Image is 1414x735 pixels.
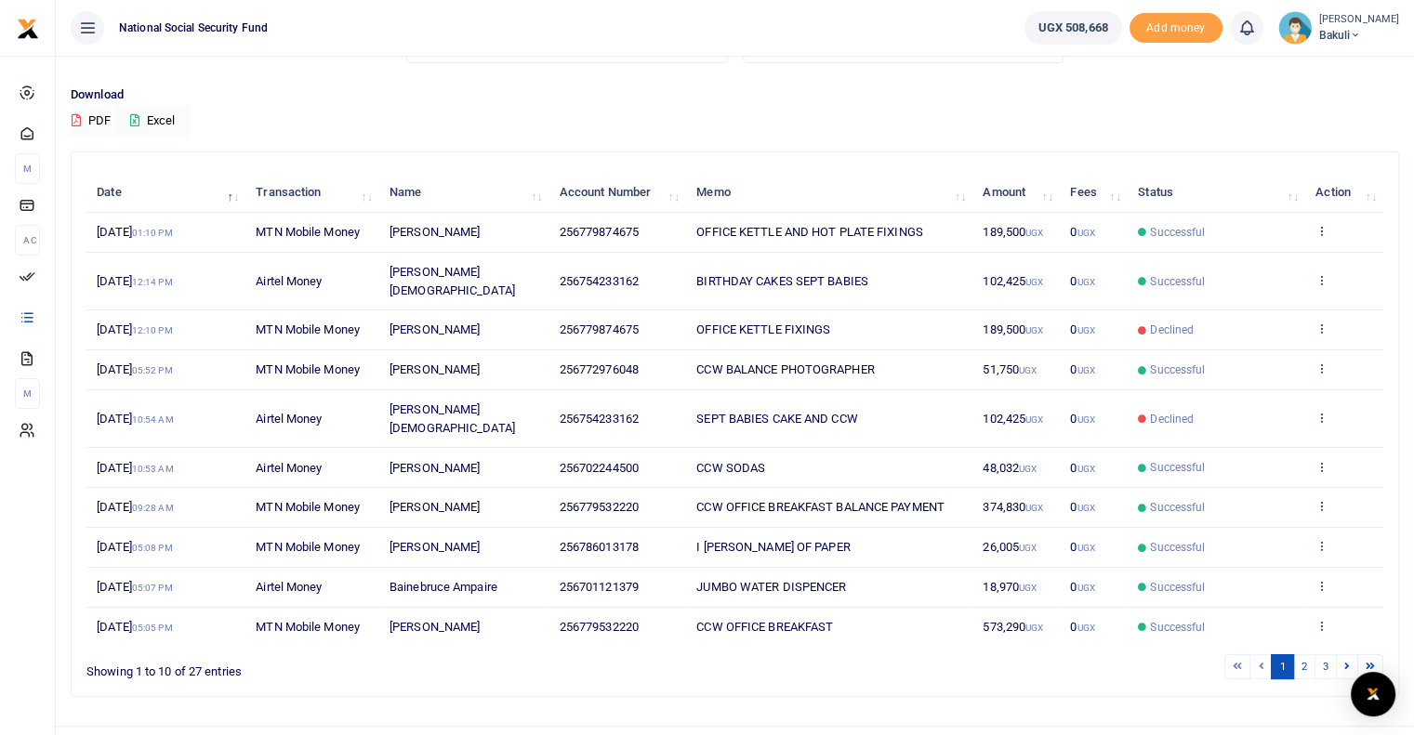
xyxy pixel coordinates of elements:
small: UGX [1025,228,1043,238]
small: UGX [1025,325,1043,335]
span: 51,750 [983,362,1037,376]
span: 256702244500 [560,461,639,475]
span: [DATE] [97,274,172,288]
small: UGX [1019,365,1037,375]
small: 05:07 PM [132,583,173,593]
span: 573,290 [983,620,1043,634]
small: UGX [1025,414,1043,425]
span: Successful [1150,361,1205,378]
span: 256779874675 [560,225,639,239]
a: 1 [1271,654,1293,679]
small: UGX [1077,583,1094,593]
div: Showing 1 to 10 of 27 entries [86,652,619,681]
span: 256779532220 [560,620,639,634]
span: UGX 508,668 [1038,19,1108,37]
small: UGX [1077,277,1094,287]
span: 189,500 [983,322,1043,336]
span: Bainebruce Ampaire [390,580,497,594]
li: Ac [15,225,40,256]
span: MTN Mobile Money [256,620,360,634]
small: UGX [1077,228,1094,238]
small: UGX [1077,623,1094,633]
span: Successful [1150,499,1205,516]
span: CCW SODAS [696,461,765,475]
span: 0 [1070,500,1094,514]
small: 10:54 AM [132,414,174,425]
span: MTN Mobile Money [256,322,360,336]
span: 256779874675 [560,322,639,336]
span: [PERSON_NAME] [390,362,480,376]
th: Status: activate to sort column ascending [1128,173,1305,213]
small: UGX [1077,325,1094,335]
small: UGX [1077,543,1094,553]
small: 05:08 PM [132,543,173,553]
small: UGX [1019,543,1037,553]
span: 26,005 [983,540,1037,554]
span: 48,032 [983,461,1037,475]
span: 0 [1070,322,1094,336]
li: Wallet ballance [1017,11,1130,45]
span: CCW OFFICE BREAKFAST BALANCE PAYMENT [696,500,945,514]
span: Declined [1150,411,1194,427]
span: 189,500 [983,225,1043,239]
span: MTN Mobile Money [256,225,360,239]
a: 3 [1315,654,1337,679]
small: UGX [1025,623,1043,633]
a: profile-user [PERSON_NAME] Bakuli [1278,11,1399,45]
button: PDF [71,105,112,137]
div: Open Intercom Messenger [1351,672,1395,716]
a: 2 [1293,654,1315,679]
span: [PERSON_NAME] [390,540,480,554]
small: UGX [1025,503,1043,513]
small: UGX [1077,464,1094,474]
th: Transaction: activate to sort column ascending [245,173,379,213]
span: 256754233162 [560,274,639,288]
span: Declined [1150,322,1194,338]
span: [DATE] [97,322,172,336]
span: 0 [1070,274,1094,288]
small: 05:05 PM [132,623,173,633]
li: M [15,153,40,184]
span: 256779532220 [560,500,639,514]
small: 10:53 AM [132,464,174,474]
img: logo-small [17,18,39,40]
a: Add money [1130,20,1222,33]
a: logo-small logo-large logo-large [17,20,39,34]
th: Memo: activate to sort column ascending [686,173,972,213]
button: Excel [114,105,191,137]
a: UGX 508,668 [1024,11,1122,45]
small: [PERSON_NAME] [1319,12,1399,28]
small: UGX [1077,365,1094,375]
span: Add money [1130,13,1222,44]
span: [PERSON_NAME] [390,500,480,514]
span: Successful [1150,539,1205,556]
small: UGX [1019,464,1037,474]
img: profile-user [1278,11,1312,45]
span: [PERSON_NAME] [390,461,480,475]
small: UGX [1077,503,1094,513]
th: Account Number: activate to sort column ascending [548,173,686,213]
span: I [PERSON_NAME] OF PAPER [696,540,850,554]
span: 102,425 [983,274,1043,288]
small: 09:28 AM [132,503,174,513]
span: 256701121379 [560,580,639,594]
small: 12:10 PM [132,325,173,335]
span: 256754233162 [560,412,639,426]
span: Airtel Money [256,274,322,288]
span: BIRTHDAY CAKES SEPT BABIES [696,274,868,288]
span: 256786013178 [560,540,639,554]
span: Airtel Money [256,412,322,426]
span: [PERSON_NAME][DEMOGRAPHIC_DATA] [390,402,515,435]
span: Bakuli [1319,27,1399,44]
span: MTN Mobile Money [256,500,360,514]
span: CCW BALANCE PHOTOGRAPHER [696,362,874,376]
th: Fees: activate to sort column ascending [1060,173,1128,213]
span: JUMBO WATER DISPENCER [696,580,846,594]
span: Successful [1150,579,1205,596]
th: Action: activate to sort column ascending [1305,173,1383,213]
small: 12:14 PM [132,277,173,287]
span: OFFICE KETTLE AND HOT PLATE FIXINGS [696,225,923,239]
small: UGX [1025,277,1043,287]
span: Airtel Money [256,461,322,475]
span: [DATE] [97,362,172,376]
